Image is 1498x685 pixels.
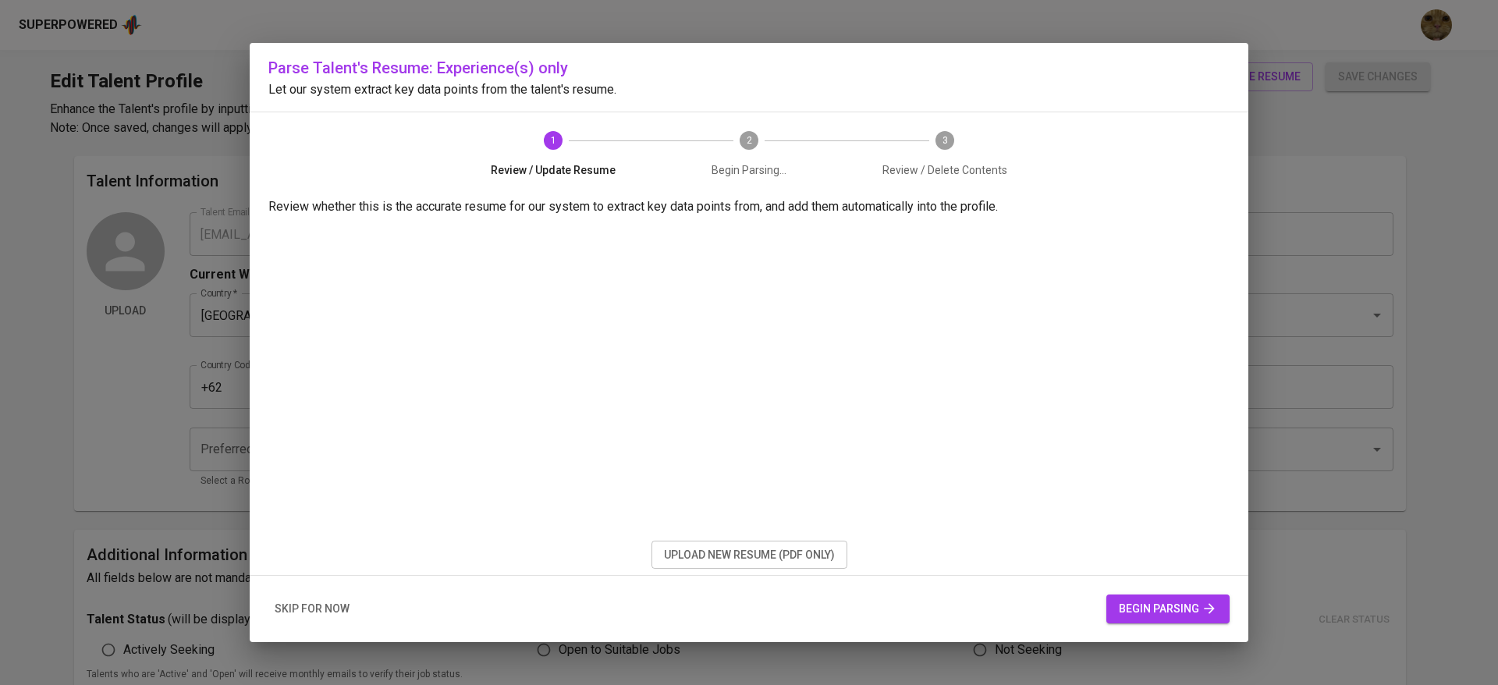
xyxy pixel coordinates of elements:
[853,162,1036,178] span: Review / Delete Contents
[268,80,1230,99] p: Let our system extract key data points from the talent's resume.
[268,55,1230,80] h6: Parse Talent's Resume: Experience(s) only
[747,135,752,146] text: 2
[275,599,350,619] span: skip for now
[268,222,1230,534] iframe: f8392bfa1cffe8db462c8afe0944d0cb.pdf
[462,162,645,178] span: Review / Update Resume
[664,545,835,565] span: upload new resume (pdf only)
[942,135,947,146] text: 3
[268,594,356,623] button: skip for now
[551,135,556,146] text: 1
[658,162,841,178] span: Begin Parsing...
[1106,594,1230,623] button: begin parsing
[1119,599,1217,619] span: begin parsing
[268,197,1230,216] p: Review whether this is the accurate resume for our system to extract key data points from, and ad...
[651,541,847,570] button: upload new resume (pdf only)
